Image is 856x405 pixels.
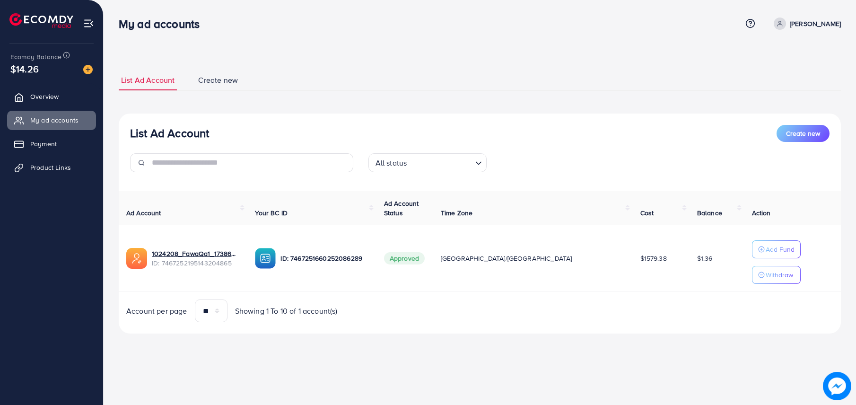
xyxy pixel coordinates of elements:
[790,18,841,29] p: [PERSON_NAME]
[368,153,487,172] div: Search for option
[152,249,240,258] a: 1024208_FawaQa1_1738605147168
[777,125,830,142] button: Create new
[640,254,667,263] span: $1579.38
[752,208,771,218] span: Action
[10,62,39,76] span: $14.26
[766,244,795,255] p: Add Fund
[7,134,96,153] a: Payment
[384,199,419,218] span: Ad Account Status
[280,253,368,264] p: ID: 7467251660252086289
[9,13,73,28] img: logo
[130,126,209,140] h3: List Ad Account
[255,208,288,218] span: Your BC ID
[126,306,187,317] span: Account per page
[752,240,801,258] button: Add Fund
[697,254,713,263] span: $1.36
[441,254,572,263] span: [GEOGRAPHIC_DATA]/[GEOGRAPHIC_DATA]
[30,115,79,125] span: My ad accounts
[126,248,147,269] img: ic-ads-acc.e4c84228.svg
[152,249,240,268] div: <span class='underline'>1024208_FawaQa1_1738605147168</span></br>7467252195143204865
[30,163,71,172] span: Product Links
[255,248,276,269] img: ic-ba-acc.ded83a64.svg
[30,92,59,101] span: Overview
[119,17,207,31] h3: My ad accounts
[83,65,93,74] img: image
[441,208,472,218] span: Time Zone
[786,129,820,138] span: Create new
[752,266,801,284] button: Withdraw
[384,252,425,264] span: Approved
[152,258,240,268] span: ID: 7467252195143204865
[823,372,851,400] img: image
[640,208,654,218] span: Cost
[235,306,338,317] span: Showing 1 To 10 of 1 account(s)
[410,154,471,170] input: Search for option
[7,158,96,177] a: Product Links
[770,18,841,30] a: [PERSON_NAME]
[374,156,409,170] span: All status
[30,139,57,149] span: Payment
[121,75,175,86] span: List Ad Account
[7,111,96,130] a: My ad accounts
[10,52,61,62] span: Ecomdy Balance
[766,269,793,281] p: Withdraw
[83,18,94,29] img: menu
[126,208,161,218] span: Ad Account
[198,75,238,86] span: Create new
[7,87,96,106] a: Overview
[697,208,722,218] span: Balance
